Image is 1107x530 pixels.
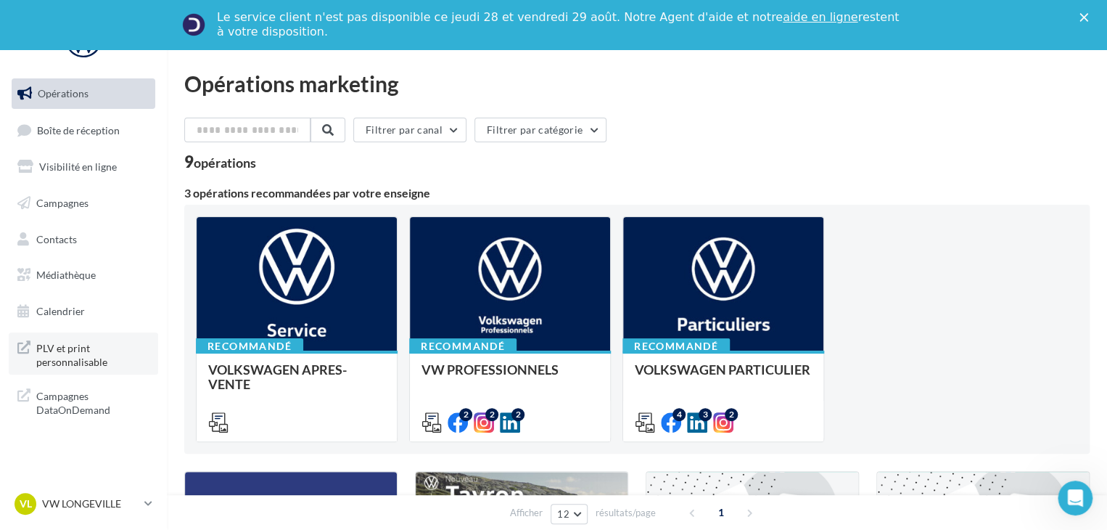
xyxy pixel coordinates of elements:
span: 12 [557,508,569,520]
div: Fermer [1079,13,1094,22]
a: Campagnes DataOnDemand [9,380,158,423]
a: Campagnes [9,188,158,219]
a: Contacts [9,224,158,255]
div: 4 [672,408,686,421]
span: 1 [709,501,733,524]
a: Calendrier [9,296,158,327]
div: 3 opérations recommandées par votre enseigne [184,187,1090,199]
button: 12 [551,504,588,524]
span: Opérations [38,87,89,99]
span: Contacts [36,232,77,245]
div: 2 [725,408,738,421]
div: 2 [511,408,524,421]
span: Afficher [510,506,543,520]
div: opérations [194,156,256,169]
a: VL VW LONGEVILLE [12,490,155,518]
p: VW LONGEVILLE [42,497,139,511]
a: PLV et print personnalisable [9,333,158,375]
span: Visibilité en ligne [39,160,117,173]
span: résultats/page [596,506,656,520]
span: Boîte de réception [37,123,120,136]
a: Médiathèque [9,260,158,290]
span: VW PROFESSIONNELS [421,362,559,378]
div: Opérations marketing [184,73,1090,94]
div: Recommandé [622,338,730,354]
span: Calendrier [36,305,85,317]
a: aide en ligne [783,10,857,24]
button: Filtrer par catégorie [474,118,606,142]
a: Opérations [9,78,158,109]
div: Recommandé [196,338,303,354]
iframe: Intercom live chat [1058,481,1092,515]
span: Campagnes [36,197,89,209]
div: 2 [485,408,498,421]
span: VOLKSWAGEN PARTICULIER [635,362,810,378]
span: VL [20,497,32,511]
div: 2 [459,408,472,421]
button: Filtrer par canal [353,118,466,142]
a: Boîte de réception [9,115,158,146]
div: Le service client n'est pas disponible ce jeudi 28 et vendredi 29 août. Notre Agent d'aide et not... [217,10,902,39]
span: PLV et print personnalisable [36,338,149,370]
span: Campagnes DataOnDemand [36,386,149,417]
a: Visibilité en ligne [9,152,158,182]
img: Profile image for Service-Client [182,13,205,36]
div: 9 [184,154,256,170]
span: VOLKSWAGEN APRES-VENTE [208,362,347,392]
span: Médiathèque [36,269,96,281]
div: Recommandé [409,338,517,354]
div: 3 [699,408,712,421]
